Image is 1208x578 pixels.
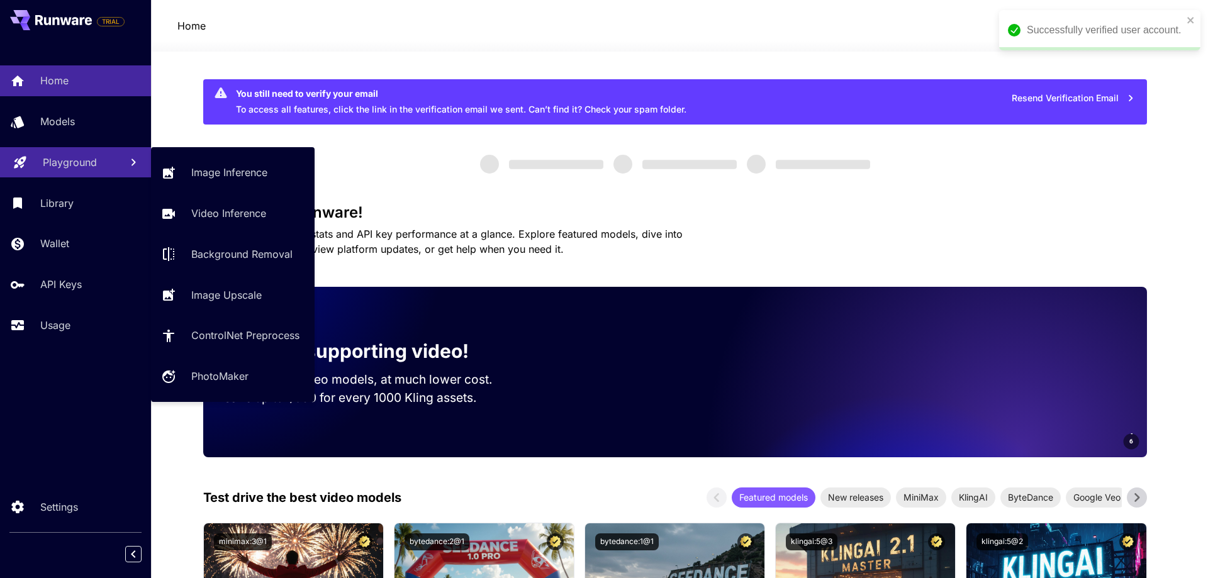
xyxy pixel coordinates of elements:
button: bytedance:1@1 [595,533,659,550]
p: Image Upscale [191,287,262,303]
p: Now supporting video! [259,337,469,365]
p: Background Removal [191,247,293,262]
p: Image Inference [191,165,267,180]
div: To access all features, click the link in the verification email we sent. Can’t find it? Check yo... [236,83,686,121]
p: Save up to $500 for every 1000 Kling assets. [223,389,517,407]
button: bytedance:2@1 [405,533,469,550]
a: Image Upscale [151,279,315,310]
button: Certified Model – Vetted for best performance and includes a commercial license. [356,533,373,550]
p: Usage [40,318,70,333]
span: MiniMax [896,491,946,504]
a: ControlNet Preprocess [151,320,315,351]
a: Video Inference [151,198,315,229]
button: klingai:5@3 [786,533,837,550]
div: Successfully verified user account. [1027,23,1183,38]
button: Resend Verification Email [1005,86,1142,111]
p: Home [40,73,69,88]
button: minimax:3@1 [214,533,272,550]
p: Run the best video models, at much lower cost. [223,370,517,389]
p: PhotoMaker [191,369,249,384]
button: close [1187,15,1195,25]
p: Test drive the best video models [203,488,401,507]
p: Home [177,18,206,33]
span: TRIAL [98,17,124,26]
p: Playground [43,155,97,170]
nav: breadcrumb [177,18,206,33]
span: Google Veo [1066,491,1128,504]
div: Collapse sidebar [135,543,151,565]
p: API Keys [40,277,82,292]
h3: Welcome to Runware! [203,204,1147,221]
p: ControlNet Preprocess [191,328,299,343]
span: Add your payment card to enable full platform functionality. [97,14,125,29]
button: Certified Model – Vetted for best performance and includes a commercial license. [547,533,564,550]
p: Settings [40,499,78,514]
span: Featured models [732,491,815,504]
span: Check out your usage stats and API key performance at a glance. Explore featured models, dive int... [203,228,683,255]
span: 6 [1129,436,1133,446]
span: New releases [820,491,891,504]
div: You still need to verify your email [236,87,686,100]
span: ByteDance [1000,491,1061,504]
p: Models [40,114,75,129]
p: Video Inference [191,206,266,221]
a: Image Inference [151,157,315,188]
button: Collapse sidebar [125,546,142,562]
button: klingai:5@2 [976,533,1028,550]
span: KlingAI [951,491,995,504]
button: Certified Model – Vetted for best performance and includes a commercial license. [737,533,754,550]
button: Certified Model – Vetted for best performance and includes a commercial license. [928,533,945,550]
a: Background Removal [151,239,315,270]
button: Certified Model – Vetted for best performance and includes a commercial license. [1119,533,1136,550]
a: PhotoMaker [151,361,315,392]
p: Wallet [40,236,69,251]
p: Library [40,196,74,211]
